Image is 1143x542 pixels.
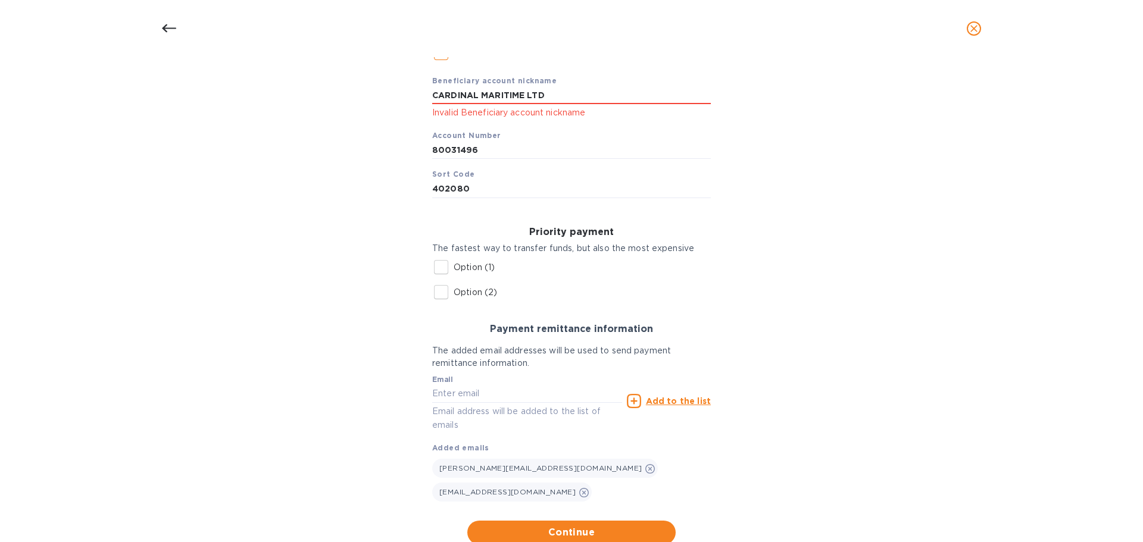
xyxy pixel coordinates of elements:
[646,396,711,406] u: Add to the list
[454,261,495,274] p: Option (1)
[432,443,489,452] b: Added emails
[432,385,622,403] input: Enter email
[432,76,557,85] b: Beneficiary account nickname
[439,463,642,472] span: [PERSON_NAME][EMAIL_ADDRESS][DOMAIN_NAME]
[960,14,988,43] button: close
[432,483,592,502] div: [EMAIL_ADDRESS][DOMAIN_NAME]
[439,487,576,496] span: [EMAIL_ADDRESS][DOMAIN_NAME]
[454,286,497,299] p: Option (2)
[432,377,453,384] label: Email
[432,170,475,178] b: Sort Code
[432,106,711,120] p: Invalid Beneficiary account nickname
[432,242,711,255] p: The fastest way to transfer funds, but also the most expensive
[432,405,622,432] p: Email address will be added to the list of emails
[432,180,711,198] input: Sort Code
[432,87,711,105] input: Beneficiary account nickname
[432,459,658,478] div: [PERSON_NAME][EMAIL_ADDRESS][DOMAIN_NAME]
[432,131,501,140] b: Account Number
[432,344,711,369] p: The added email addresses will be used to send payment remittance information.
[477,525,666,540] span: Continue
[432,324,711,335] h3: Payment remittance information
[432,142,711,159] input: Account Number
[432,227,711,238] h3: Priority payment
